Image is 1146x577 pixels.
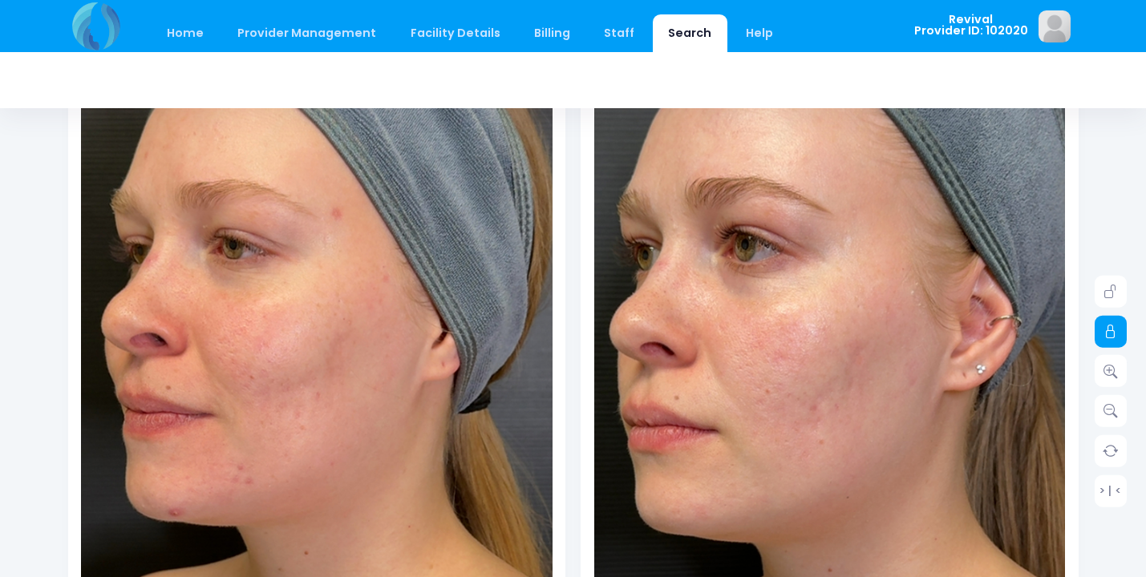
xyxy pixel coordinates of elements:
[395,14,516,52] a: Facility Details
[152,14,220,52] a: Home
[518,14,585,52] a: Billing
[730,14,788,52] a: Help
[1095,474,1127,506] a: > | <
[914,14,1028,37] span: Revival Provider ID: 102020
[589,14,650,52] a: Staff
[222,14,392,52] a: Provider Management
[1039,10,1071,42] img: image
[653,14,727,52] a: Search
